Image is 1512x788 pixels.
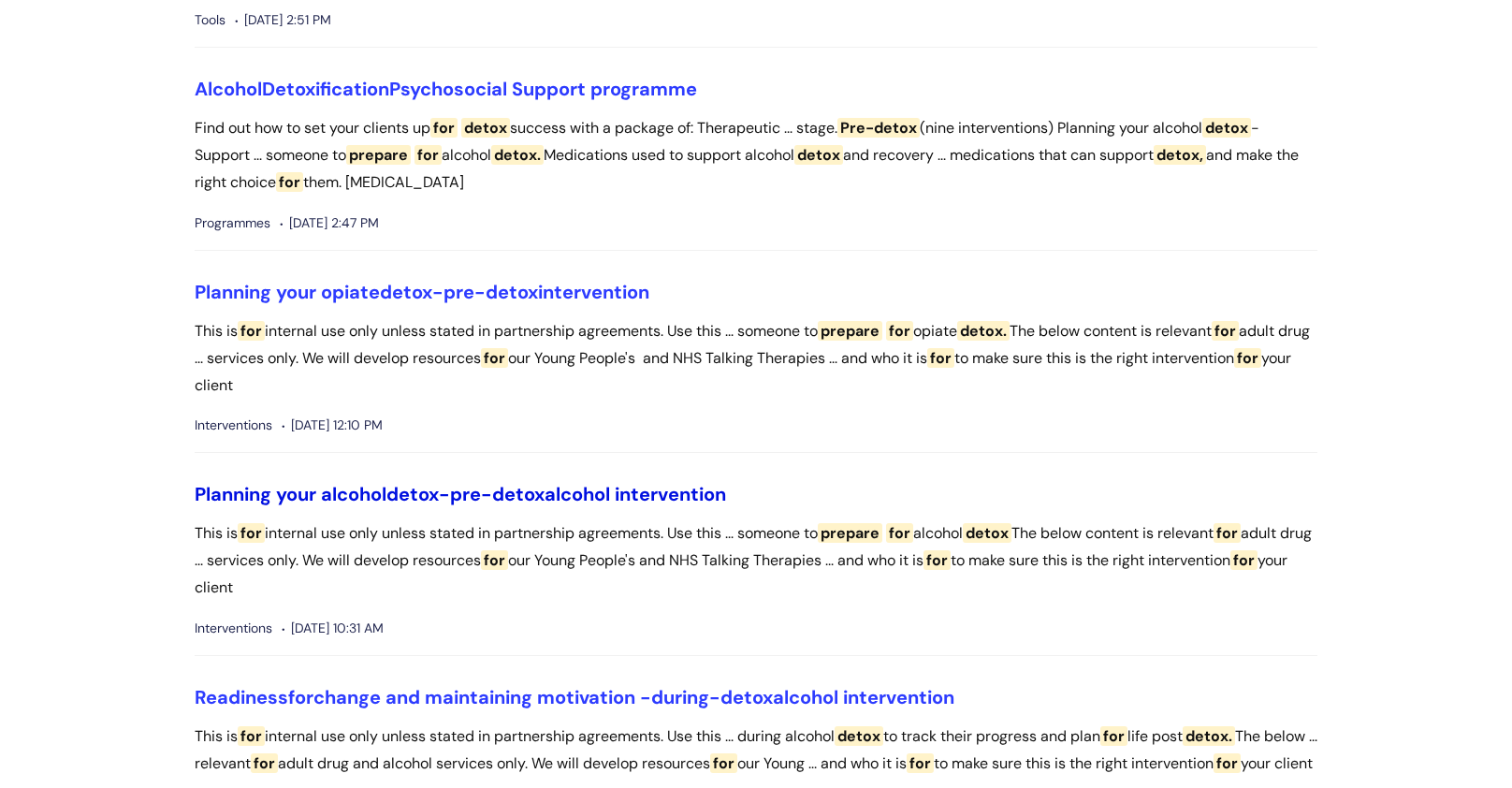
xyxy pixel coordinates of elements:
span: for [1212,321,1239,341]
span: for [481,348,508,368]
span: during-detox [651,685,773,709]
span: pre-detox [450,482,545,506]
span: for [414,145,442,165]
p: This is internal use only unless stated in partnership agreements. Use this ... someone to opiate... [195,318,1317,399]
p: This is internal use only unless stated in partnership agreements. Use this ... someone to alcoho... [195,520,1317,601]
span: detox. [957,321,1010,341]
a: Planning your alcoholdetox-pre-detoxalcohol intervention [195,482,726,506]
a: AlcoholDetoxificationPsychosocial Support programme [195,77,697,101]
span: for [1214,753,1241,773]
span: for [1234,348,1261,368]
span: for [430,118,458,138]
span: detox [835,726,883,746]
span: for [1100,726,1127,746]
span: for [1214,523,1241,543]
span: prepare [818,523,882,543]
span: detox. [491,145,544,165]
span: detox, [1154,145,1206,165]
span: [DATE] 2:51 PM [235,8,331,32]
span: for [1230,550,1258,570]
p: This is internal use only unless stated in partnership agreements. Use this ... during alcohol to... [195,723,1317,778]
span: for [238,321,265,341]
span: for [886,523,913,543]
span: Interventions [195,414,272,437]
span: prepare [346,145,411,165]
span: detox [963,523,1011,543]
span: Interventions [195,617,272,640]
span: Programmes [195,212,270,235]
span: for [481,550,508,570]
span: detox [1202,118,1251,138]
span: [DATE] 2:47 PM [280,212,379,235]
span: detox [794,145,843,165]
span: Tools [195,8,225,32]
span: for [276,172,303,192]
span: prepare [818,321,882,341]
span: for [251,753,278,773]
span: for [710,753,737,773]
span: for [927,348,954,368]
span: for [238,726,265,746]
p: Find out how to set your clients up success with a package of: Therapeutic ... stage. (nine inter... [195,115,1317,196]
span: [DATE] 12:10 PM [282,414,383,437]
span: Pre-detox [837,118,920,138]
span: for [886,321,913,341]
span: detox. [1183,726,1235,746]
span: Detoxification [262,77,389,101]
span: detox [386,482,439,506]
span: for [238,523,265,543]
span: detox [461,118,510,138]
a: Planning your opiatedetox-pre-detoxintervention [195,280,649,304]
span: [DATE] 10:31 AM [282,617,384,640]
span: for [923,550,951,570]
span: for [288,685,313,709]
span: detox [380,280,432,304]
a: Readinessforchange and maintaining motivation -during-detoxalcohol intervention [195,685,954,709]
span: for [907,753,934,773]
span: pre-detox [443,280,538,304]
